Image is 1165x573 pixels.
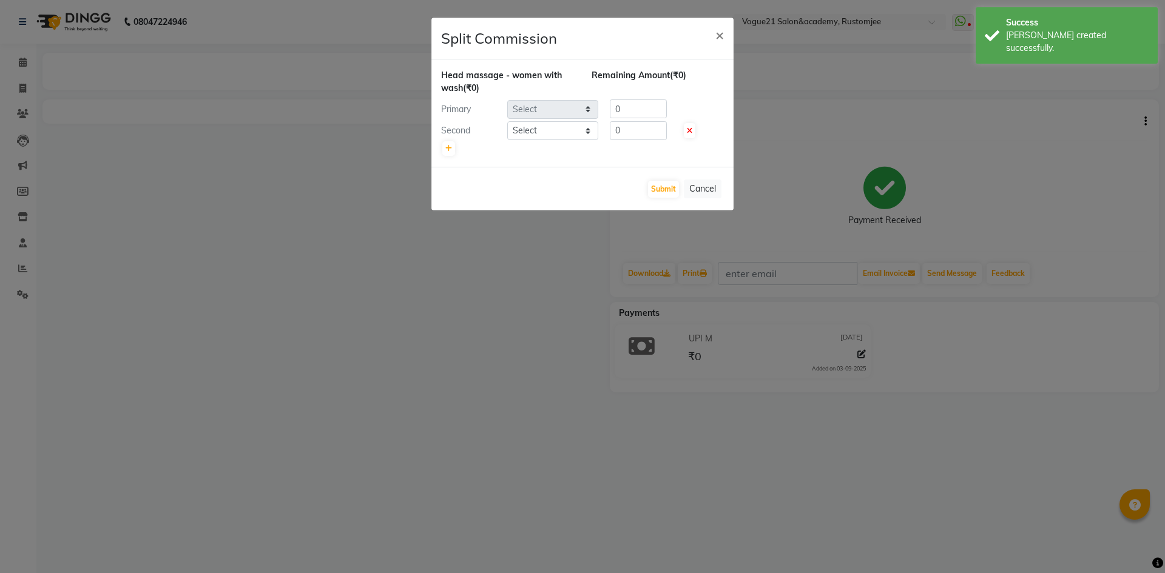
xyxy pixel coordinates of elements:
[1006,29,1149,55] div: Bill created successfully.
[441,70,562,93] span: Head massage - women with wash
[432,124,507,137] div: Second
[706,18,734,52] button: Close
[684,179,721,198] button: Cancel
[463,82,479,93] span: (₹0)
[432,103,507,116] div: Primary
[441,27,557,49] h4: Split Commission
[670,70,686,81] span: (₹0)
[592,70,670,81] span: Remaining Amount
[715,25,724,44] span: ×
[1006,16,1149,29] div: Success
[648,181,679,198] button: Submit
